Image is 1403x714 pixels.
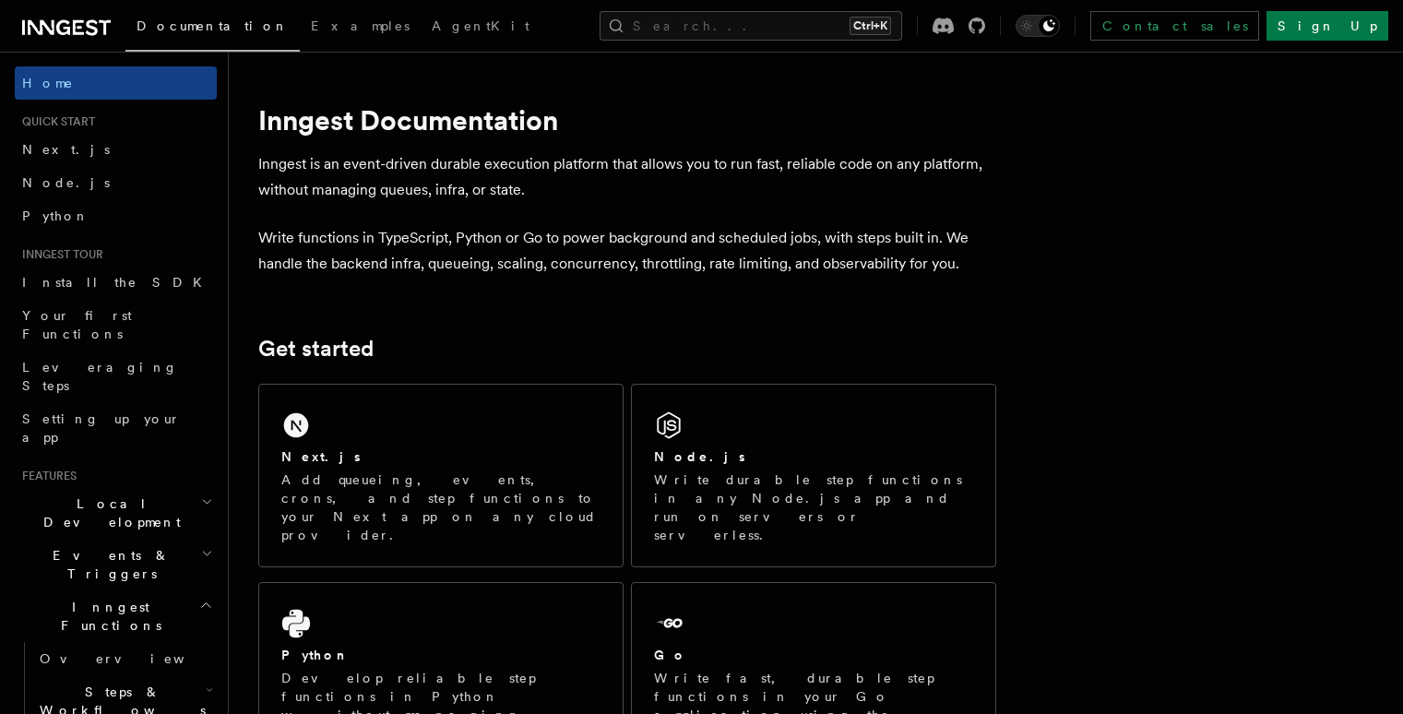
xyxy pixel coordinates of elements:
[311,18,410,33] span: Examples
[137,18,289,33] span: Documentation
[15,487,217,539] button: Local Development
[850,17,891,35] kbd: Ctrl+K
[654,447,745,466] h2: Node.js
[15,546,201,583] span: Events & Triggers
[281,470,600,544] p: Add queueing, events, crons, and step functions to your Next app on any cloud provider.
[15,266,217,299] a: Install the SDK
[1090,11,1259,41] a: Contact sales
[22,175,110,190] span: Node.js
[32,642,217,675] a: Overview
[40,651,230,666] span: Overview
[15,402,217,454] a: Setting up your app
[258,225,996,277] p: Write functions in TypeScript, Python or Go to power background and scheduled jobs, with steps bu...
[15,247,103,262] span: Inngest tour
[1016,15,1060,37] button: Toggle dark mode
[22,275,213,290] span: Install the SDK
[22,308,132,341] span: Your first Functions
[15,494,201,531] span: Local Development
[15,66,217,100] a: Home
[22,411,181,445] span: Setting up your app
[432,18,529,33] span: AgentKit
[15,166,217,199] a: Node.js
[15,299,217,351] a: Your first Functions
[281,447,361,466] h2: Next.js
[300,6,421,50] a: Examples
[258,151,996,203] p: Inngest is an event-driven durable execution platform that allows you to run fast, reliable code ...
[15,590,217,642] button: Inngest Functions
[15,199,217,232] a: Python
[15,469,77,483] span: Features
[258,103,996,137] h1: Inngest Documentation
[258,336,374,362] a: Get started
[15,539,217,590] button: Events & Triggers
[22,208,89,223] span: Python
[600,11,902,41] button: Search...Ctrl+K
[15,133,217,166] a: Next.js
[15,351,217,402] a: Leveraging Steps
[654,646,687,664] h2: Go
[15,598,199,635] span: Inngest Functions
[22,74,74,92] span: Home
[15,114,95,129] span: Quick start
[22,142,110,157] span: Next.js
[22,360,178,393] span: Leveraging Steps
[421,6,541,50] a: AgentKit
[125,6,300,52] a: Documentation
[654,470,973,544] p: Write durable step functions in any Node.js app and run on servers or serverless.
[258,384,624,567] a: Next.jsAdd queueing, events, crons, and step functions to your Next app on any cloud provider.
[1266,11,1388,41] a: Sign Up
[631,384,996,567] a: Node.jsWrite durable step functions in any Node.js app and run on servers or serverless.
[281,646,350,664] h2: Python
